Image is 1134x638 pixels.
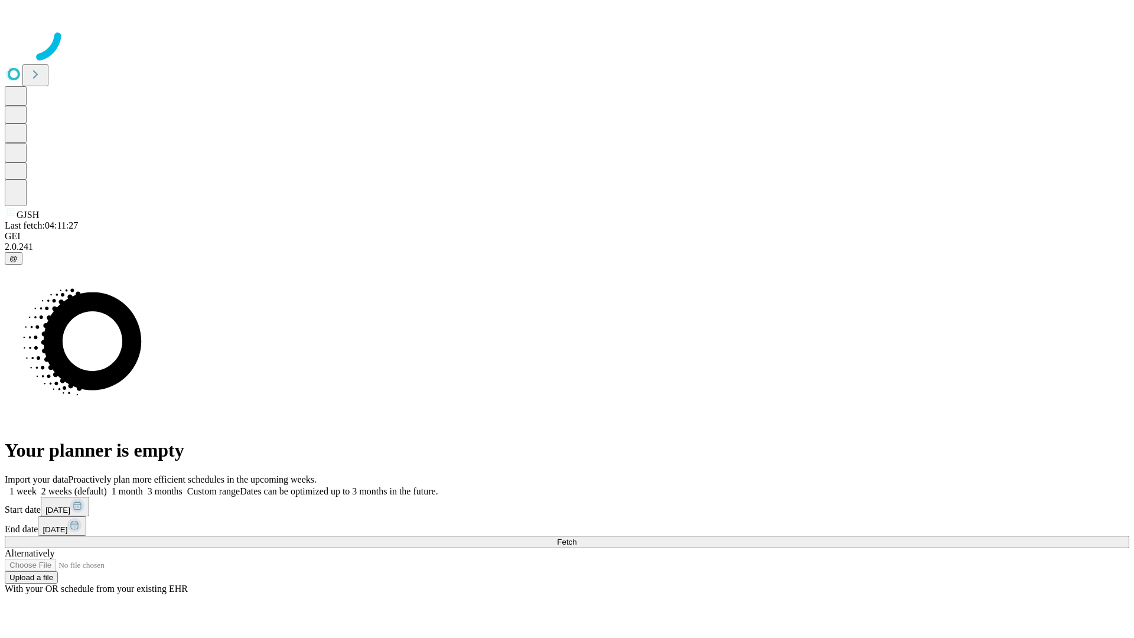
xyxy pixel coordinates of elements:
[69,474,317,484] span: Proactively plan more efficient schedules in the upcoming weeks.
[9,486,37,496] span: 1 week
[148,486,183,496] span: 3 months
[41,497,89,516] button: [DATE]
[5,516,1129,536] div: End date
[187,486,240,496] span: Custom range
[38,516,86,536] button: [DATE]
[5,584,188,594] span: With your OR schedule from your existing EHR
[5,548,54,558] span: Alternatively
[557,538,576,546] span: Fetch
[5,242,1129,252] div: 2.0.241
[5,571,58,584] button: Upload a file
[240,486,438,496] span: Dates can be optimized up to 3 months in the future.
[5,231,1129,242] div: GEI
[5,474,69,484] span: Import your data
[43,525,67,534] span: [DATE]
[5,440,1129,461] h1: Your planner is empty
[9,254,18,263] span: @
[41,486,107,496] span: 2 weeks (default)
[5,220,78,230] span: Last fetch: 04:11:27
[45,506,70,515] span: [DATE]
[5,252,22,265] button: @
[5,497,1129,516] div: Start date
[17,210,39,220] span: GJSH
[5,536,1129,548] button: Fetch
[112,486,143,496] span: 1 month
